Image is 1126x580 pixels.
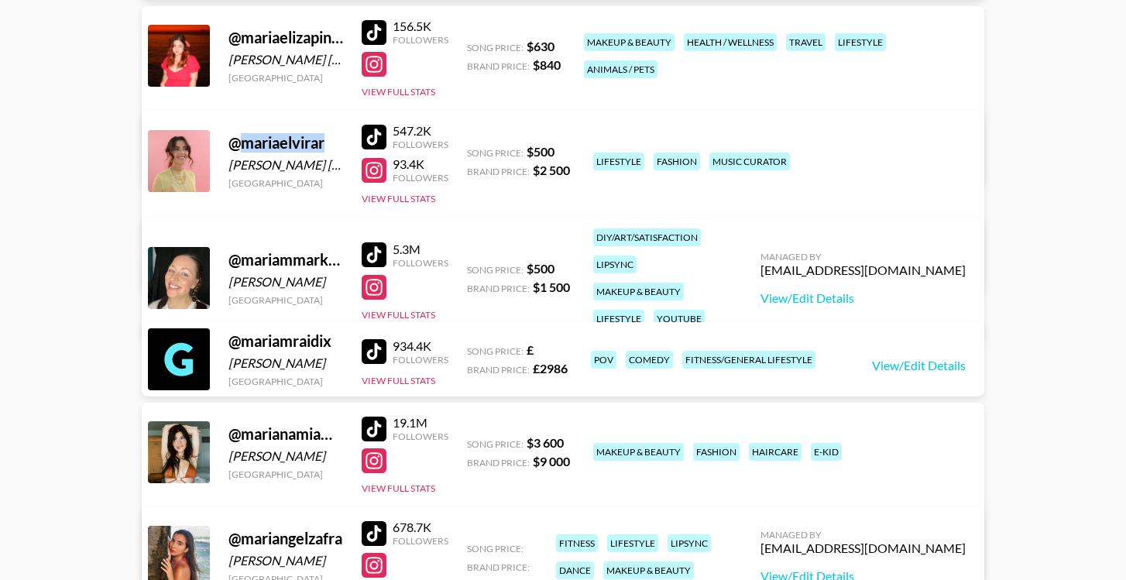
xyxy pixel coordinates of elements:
[467,543,524,554] span: Song Price:
[593,153,644,170] div: lifestyle
[467,561,530,573] span: Brand Price:
[393,19,448,34] div: 156.5K
[362,86,435,98] button: View Full Stats
[467,364,530,376] span: Brand Price:
[593,443,684,461] div: makeup & beauty
[228,133,343,153] div: @ mariaelvirar
[593,283,684,300] div: makeup & beauty
[626,351,673,369] div: comedy
[467,345,524,357] span: Song Price:
[393,535,448,547] div: Followers
[835,33,886,51] div: lifestyle
[467,438,524,450] span: Song Price:
[760,251,966,263] div: Managed By
[393,520,448,535] div: 678.7K
[228,331,343,351] div: @ mariamraidix
[393,354,448,366] div: Followers
[393,431,448,442] div: Followers
[760,290,966,306] a: View/Edit Details
[228,553,343,568] div: [PERSON_NAME]
[533,57,561,72] strong: $ 840
[533,163,570,177] strong: $ 2 500
[593,256,637,273] div: lipsync
[872,358,966,373] a: View/Edit Details
[393,123,448,139] div: 547.2K
[228,529,343,548] div: @ mariangelzafra
[228,157,343,173] div: [PERSON_NAME] [PERSON_NAME]
[393,257,448,269] div: Followers
[591,351,616,369] div: pov
[393,338,448,354] div: 934.4K
[760,529,966,541] div: Managed By
[556,561,594,579] div: dance
[668,534,711,552] div: lipsync
[467,166,530,177] span: Brand Price:
[556,534,598,552] div: fitness
[603,561,694,579] div: makeup & beauty
[393,415,448,431] div: 19.1M
[693,443,740,461] div: fashion
[533,280,570,294] strong: $ 1 500
[584,33,675,51] div: makeup & beauty
[393,139,448,150] div: Followers
[527,39,554,53] strong: $ 630
[811,443,842,461] div: e-kid
[760,541,966,556] div: [EMAIL_ADDRESS][DOMAIN_NAME]
[467,283,530,294] span: Brand Price:
[760,263,966,278] div: [EMAIL_ADDRESS][DOMAIN_NAME]
[527,261,554,276] strong: $ 500
[654,310,705,328] div: youtube
[527,435,564,450] strong: $ 3 600
[584,60,657,78] div: animals / pets
[393,34,448,46] div: Followers
[362,193,435,204] button: View Full Stats
[709,153,790,170] div: music curator
[684,33,777,51] div: health / wellness
[786,33,826,51] div: travel
[467,147,524,159] span: Song Price:
[228,448,343,464] div: [PERSON_NAME]
[682,351,815,369] div: fitness/general lifestyle
[467,457,530,468] span: Brand Price:
[228,177,343,189] div: [GEOGRAPHIC_DATA]
[654,153,700,170] div: fashion
[228,294,343,306] div: [GEOGRAPHIC_DATA]
[228,468,343,480] div: [GEOGRAPHIC_DATA]
[533,454,570,468] strong: $ 9 000
[467,60,530,72] span: Brand Price:
[228,28,343,47] div: @ mariaelizapineda
[527,342,534,357] strong: £
[228,52,343,67] div: [PERSON_NAME] [PERSON_NAME]
[228,424,343,444] div: @ marianamiamorch
[593,228,701,246] div: diy/art/satisfaction
[533,361,568,376] strong: £ 2986
[362,309,435,321] button: View Full Stats
[362,482,435,494] button: View Full Stats
[527,144,554,159] strong: $ 500
[228,250,343,269] div: @ mariammarksart
[467,42,524,53] span: Song Price:
[362,375,435,386] button: View Full Stats
[228,72,343,84] div: [GEOGRAPHIC_DATA]
[467,264,524,276] span: Song Price:
[593,310,644,328] div: lifestyle
[228,376,343,387] div: [GEOGRAPHIC_DATA]
[228,355,343,371] div: [PERSON_NAME]
[393,156,448,172] div: 93.4K
[607,534,658,552] div: lifestyle
[393,242,448,257] div: 5.3M
[749,443,802,461] div: haircare
[393,172,448,184] div: Followers
[228,274,343,290] div: [PERSON_NAME]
